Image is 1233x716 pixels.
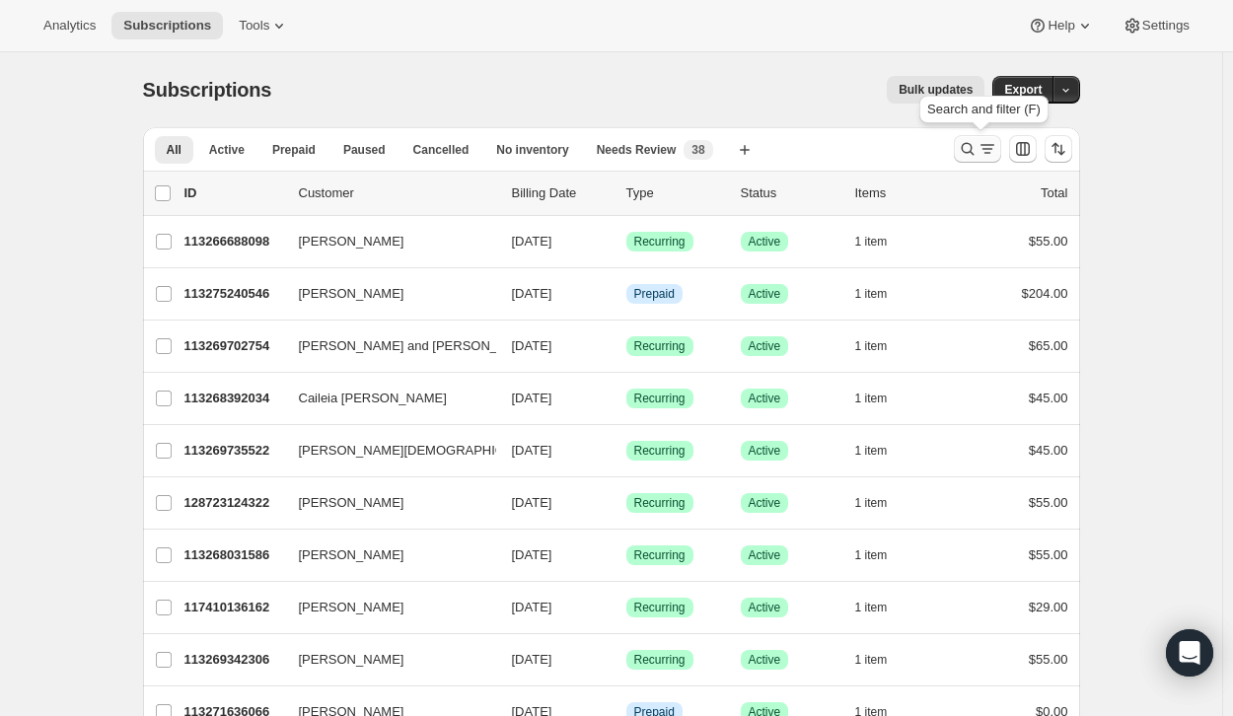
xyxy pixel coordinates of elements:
[749,391,781,406] span: Active
[111,12,223,39] button: Subscriptions
[299,284,404,304] span: [PERSON_NAME]
[1029,652,1068,667] span: $55.00
[512,652,552,667] span: [DATE]
[287,383,484,414] button: Caileia [PERSON_NAME]
[855,600,888,615] span: 1 item
[143,79,272,101] span: Subscriptions
[634,391,686,406] span: Recurring
[299,183,496,203] p: Customer
[1029,234,1068,249] span: $55.00
[855,437,909,465] button: 1 item
[634,547,686,563] span: Recurring
[287,644,484,676] button: [PERSON_NAME]
[899,82,973,98] span: Bulk updates
[299,545,404,565] span: [PERSON_NAME]
[184,232,283,251] p: 113266688098
[512,338,552,353] span: [DATE]
[855,495,888,511] span: 1 item
[287,330,484,362] button: [PERSON_NAME] and [PERSON_NAME]
[1009,135,1037,163] button: Customize table column order and visibility
[855,183,954,203] div: Items
[299,598,404,617] span: [PERSON_NAME]
[749,600,781,615] span: Active
[597,142,677,158] span: Needs Review
[343,142,386,158] span: Paused
[184,594,1068,621] div: 117410136162[PERSON_NAME][DATE]SuccessRecurringSuccessActive1 item$29.00
[1029,338,1068,353] span: $65.00
[299,389,447,408] span: Caileia [PERSON_NAME]
[184,441,283,461] p: 113269735522
[1029,391,1068,405] span: $45.00
[272,142,316,158] span: Prepaid
[287,592,484,623] button: [PERSON_NAME]
[299,650,404,670] span: [PERSON_NAME]
[287,278,484,310] button: [PERSON_NAME]
[287,435,484,466] button: [PERSON_NAME][DEMOGRAPHIC_DATA]
[299,493,404,513] span: [PERSON_NAME]
[287,226,484,257] button: [PERSON_NAME]
[299,336,539,356] span: [PERSON_NAME] and [PERSON_NAME]
[749,338,781,354] span: Active
[992,76,1053,104] button: Export
[855,385,909,412] button: 1 item
[1045,135,1072,163] button: Sort the results
[634,443,686,459] span: Recurring
[1142,18,1190,34] span: Settings
[749,495,781,511] span: Active
[299,441,547,461] span: [PERSON_NAME][DEMOGRAPHIC_DATA]
[855,286,888,302] span: 1 item
[855,234,888,250] span: 1 item
[855,489,909,517] button: 1 item
[184,493,283,513] p: 128723124322
[512,600,552,614] span: [DATE]
[855,280,909,308] button: 1 item
[954,135,1001,163] button: Search and filter results
[887,76,984,104] button: Bulk updates
[184,336,283,356] p: 113269702754
[1029,495,1068,510] span: $55.00
[1111,12,1201,39] button: Settings
[749,547,781,563] span: Active
[287,539,484,571] button: [PERSON_NAME]
[749,443,781,459] span: Active
[184,389,283,408] p: 113268392034
[691,142,704,158] span: 38
[184,545,283,565] p: 113268031586
[1016,12,1106,39] button: Help
[512,547,552,562] span: [DATE]
[167,142,181,158] span: All
[184,541,1068,569] div: 113268031586[PERSON_NAME][DATE]SuccessRecurringSuccessActive1 item$55.00
[1029,600,1068,614] span: $29.00
[184,437,1068,465] div: 113269735522[PERSON_NAME][DEMOGRAPHIC_DATA][DATE]SuccessRecurringSuccessActive1 item$45.00
[184,650,283,670] p: 113269342306
[855,646,909,674] button: 1 item
[855,338,888,354] span: 1 item
[1029,547,1068,562] span: $55.00
[634,338,686,354] span: Recurring
[855,228,909,255] button: 1 item
[184,646,1068,674] div: 113269342306[PERSON_NAME][DATE]SuccessRecurringSuccessActive1 item$55.00
[729,136,761,164] button: Create new view
[184,183,1068,203] div: IDCustomerBilling DateTypeStatusItemsTotal
[43,18,96,34] span: Analytics
[741,183,839,203] p: Status
[184,284,283,304] p: 113275240546
[749,652,781,668] span: Active
[32,12,108,39] button: Analytics
[1048,18,1074,34] span: Help
[749,286,781,302] span: Active
[184,228,1068,255] div: 113266688098[PERSON_NAME][DATE]SuccessRecurringSuccessActive1 item$55.00
[1029,443,1068,458] span: $45.00
[184,183,283,203] p: ID
[1004,82,1042,98] span: Export
[184,280,1068,308] div: 113275240546[PERSON_NAME][DATE]InfoPrepaidSuccessActive1 item$204.00
[512,391,552,405] span: [DATE]
[184,598,283,617] p: 117410136162
[634,600,686,615] span: Recurring
[855,332,909,360] button: 1 item
[209,142,245,158] span: Active
[634,495,686,511] span: Recurring
[634,652,686,668] span: Recurring
[1166,629,1213,677] div: Open Intercom Messenger
[239,18,269,34] span: Tools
